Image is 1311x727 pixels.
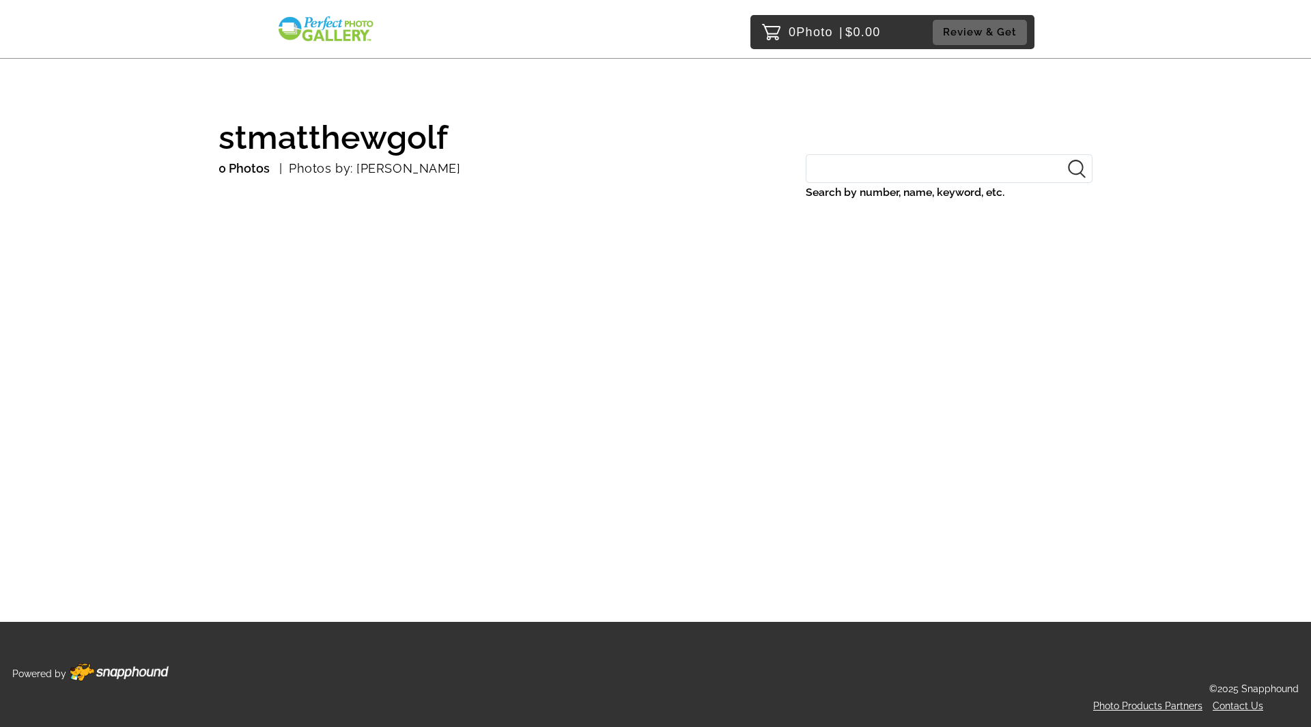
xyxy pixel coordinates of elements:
img: Footer [70,664,169,681]
p: Photos by: [PERSON_NAME] [279,158,461,180]
a: Review & Get [933,20,1031,45]
p: ©2025 Snapphound [1209,681,1299,698]
p: Powered by [12,666,66,683]
p: 0 $0.00 [789,21,881,43]
span: | [839,25,843,39]
img: Snapphound Logo [277,15,375,43]
a: Photo Products Partners [1093,700,1202,711]
p: 0 Photos [218,158,270,180]
button: Review & Get [933,20,1027,45]
h1: stmatthewgolf [218,120,1092,154]
a: Contact Us [1213,700,1263,711]
span: Photo [796,21,833,43]
label: Search by number, name, keyword, etc. [806,183,1092,202]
